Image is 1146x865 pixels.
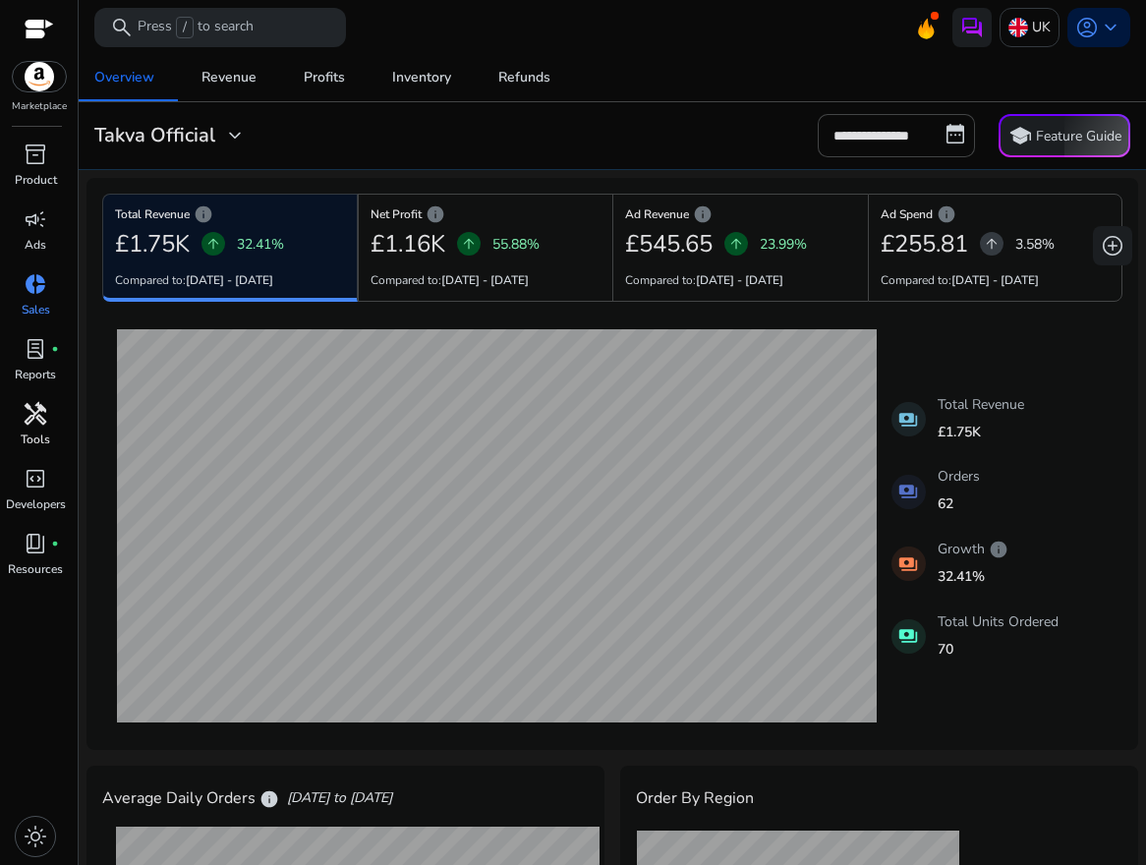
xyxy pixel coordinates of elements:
span: fiber_manual_record [51,345,59,353]
span: info [937,204,956,224]
p: Press to search [138,17,254,38]
b: [DATE] - [DATE] [696,272,783,288]
p: Orders [938,466,980,487]
h6: Net Profit [371,212,602,216]
span: inventory_2 [24,143,47,166]
span: book_4 [24,532,47,555]
img: amazon.svg [13,62,66,91]
h2: £545.65 [625,230,713,259]
span: search [110,16,134,39]
h6: Total Revenue [115,212,345,216]
span: account_circle [1075,16,1099,39]
p: Total Revenue [938,394,1024,415]
h6: Ad Revenue [625,212,856,216]
span: arrow_upward [984,236,1000,252]
mat-icon: payments [891,402,926,436]
p: Compared to: [625,271,783,289]
span: info [426,204,445,224]
span: keyboard_arrow_down [1099,16,1122,39]
span: handyman [24,402,47,426]
h2: £1.75K [115,230,190,259]
p: 70 [938,639,1059,660]
div: Profits [304,71,345,85]
p: Reports [15,366,56,383]
b: [DATE] - [DATE] [186,272,273,288]
p: 62 [938,493,980,514]
span: light_mode [24,825,47,848]
img: uk.svg [1008,18,1028,37]
p: Product [15,171,57,189]
span: arrow_upward [461,236,477,252]
span: lab_profile [24,337,47,361]
p: 32.41% [237,234,284,255]
p: Feature Guide [1036,127,1121,146]
span: fiber_manual_record [51,540,59,548]
span: add_circle [1101,234,1124,258]
b: [DATE] - [DATE] [441,272,529,288]
span: info [989,540,1008,559]
p: 32.41% [938,566,1008,587]
span: arrow_upward [728,236,744,252]
p: 3.58% [1015,234,1055,255]
p: Tools [21,431,50,448]
p: 55.88% [492,234,540,255]
p: Ads [25,236,46,254]
button: schoolFeature Guide [999,114,1130,157]
button: add_circle [1093,226,1132,265]
h4: Order By Region [636,789,754,808]
span: arrow_upward [205,236,221,252]
p: Resources [8,560,63,578]
span: info [194,204,213,224]
span: school [1008,124,1032,147]
mat-icon: payments [891,619,926,654]
h4: Average Daily Orders [102,789,279,809]
b: [DATE] - [DATE] [951,272,1039,288]
p: Marketplace [12,99,67,114]
p: Compared to: [371,271,529,289]
span: donut_small [24,272,47,296]
span: info [693,204,713,224]
span: code_blocks [24,467,47,490]
span: [DATE] to [DATE] [287,788,392,808]
h6: Ad Spend [881,212,1111,216]
div: Overview [94,71,154,85]
h2: £255.81 [881,230,968,259]
p: Sales [22,301,50,318]
mat-icon: payments [891,547,926,581]
span: info [259,789,279,809]
p: 23.99% [760,234,807,255]
h3: Takva Official [94,124,215,147]
div: Refunds [498,71,550,85]
p: Total Units Ordered [938,611,1059,632]
mat-icon: payments [891,475,926,509]
p: £1.75K [938,422,1024,442]
span: / [176,17,194,38]
p: Growth [938,539,1008,559]
div: Revenue [201,71,257,85]
span: campaign [24,207,47,231]
span: expand_more [223,124,247,147]
div: Inventory [392,71,451,85]
h2: £1.16K [371,230,445,259]
p: Compared to: [881,271,1039,289]
p: UK [1032,10,1051,44]
p: Compared to: [115,271,273,289]
p: Developers [6,495,66,513]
